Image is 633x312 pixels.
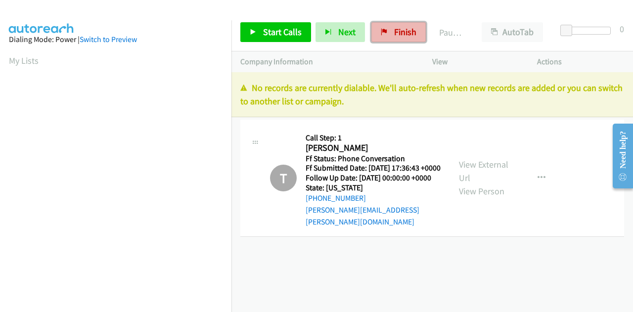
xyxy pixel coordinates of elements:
[263,26,302,38] span: Start Calls
[439,26,464,39] p: Paused
[605,117,633,195] iframe: Resource Center
[306,193,366,203] a: [PHONE_NUMBER]
[482,22,543,42] button: AutoTab
[459,159,508,183] a: View External Url
[537,56,624,68] p: Actions
[80,35,137,44] a: Switch to Preview
[306,183,441,193] h5: State: [US_STATE]
[316,22,365,42] button: Next
[240,81,624,108] p: No records are currently dialable. We'll auto-refresh when new records are added or you can switc...
[620,22,624,36] div: 0
[306,205,419,226] a: [PERSON_NAME][EMAIL_ADDRESS][PERSON_NAME][DOMAIN_NAME]
[306,163,441,173] h5: Ff Submitted Date: [DATE] 17:36:43 +0000
[338,26,356,38] span: Next
[306,133,441,143] h5: Call Step: 1
[306,142,438,154] h2: [PERSON_NAME]
[432,56,519,68] p: View
[240,22,311,42] a: Start Calls
[306,154,441,164] h5: Ff Status: Phone Conversation
[240,56,414,68] p: Company Information
[9,34,223,45] div: Dialing Mode: Power |
[306,173,441,183] h5: Follow Up Date: [DATE] 00:00:00 +0000
[565,27,611,35] div: Delay between calls (in seconds)
[270,165,297,191] h1: T
[459,185,504,197] a: View Person
[9,55,39,66] a: My Lists
[371,22,426,42] a: Finish
[394,26,416,38] span: Finish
